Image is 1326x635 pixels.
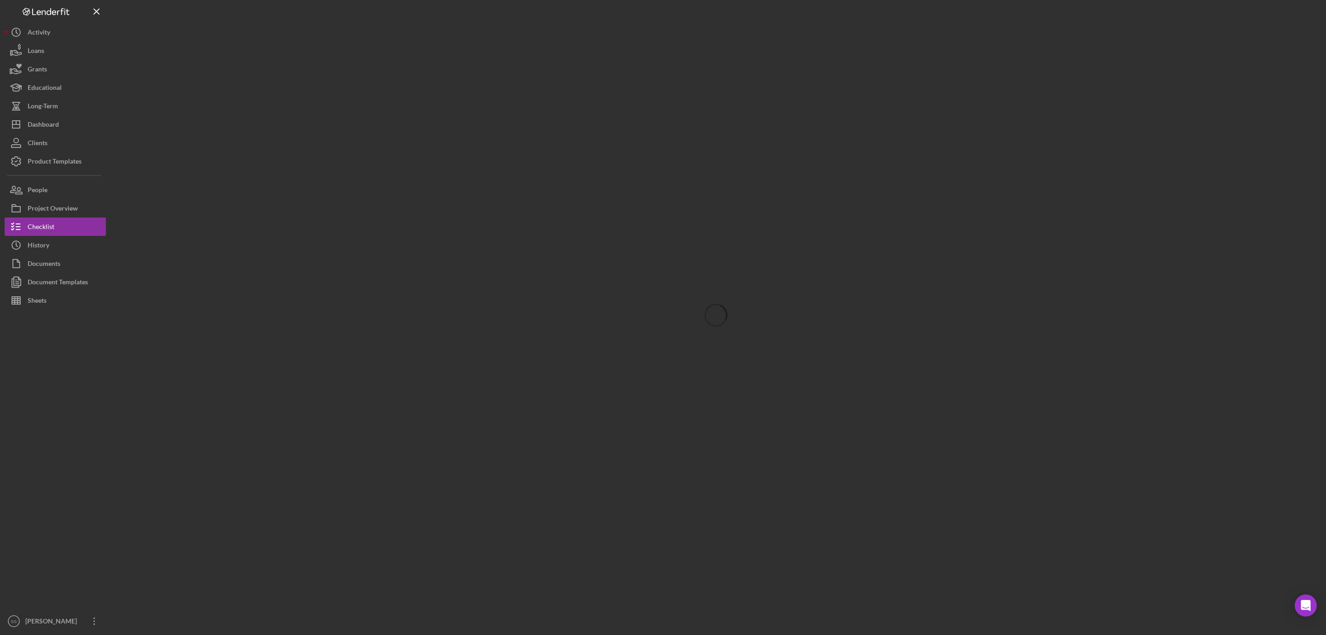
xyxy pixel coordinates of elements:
div: Documents [28,254,60,275]
button: Loans [5,41,106,60]
button: Product Templates [5,152,106,171]
button: Documents [5,254,106,273]
button: Checklist [5,218,106,236]
div: Project Overview [28,199,78,220]
div: Clients [28,134,47,154]
button: Document Templates [5,273,106,291]
div: Activity [28,23,50,44]
button: Sheets [5,291,106,310]
button: Activity [5,23,106,41]
button: Project Overview [5,199,106,218]
button: SS[PERSON_NAME] [5,612,106,630]
text: SS [11,619,17,624]
div: Sheets [28,291,47,312]
div: Dashboard [28,115,59,136]
button: Clients [5,134,106,152]
button: People [5,181,106,199]
div: Educational [28,78,62,99]
button: History [5,236,106,254]
div: People [28,181,47,201]
button: Educational [5,78,106,97]
div: [PERSON_NAME] [23,612,83,633]
button: Dashboard [5,115,106,134]
div: Document Templates [28,273,88,294]
div: Long-Term [28,97,58,118]
button: Long-Term [5,97,106,115]
div: Checklist [28,218,54,238]
div: Open Intercom Messenger [1295,594,1317,617]
button: Grants [5,60,106,78]
div: Product Templates [28,152,81,173]
div: Loans [28,41,44,62]
div: Grants [28,60,47,81]
div: History [28,236,49,257]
